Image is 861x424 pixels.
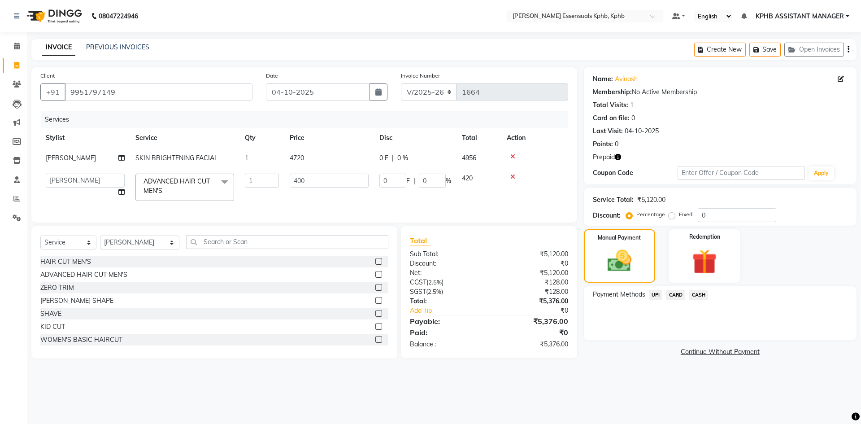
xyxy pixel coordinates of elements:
div: ₹128.00 [489,278,574,287]
div: Balance : [403,340,489,349]
th: Total [457,128,501,148]
span: SKIN BRIGHTENING FACIAL [135,154,218,162]
div: Sub Total: [403,249,489,259]
div: Points: [593,140,613,149]
div: HAIR CUT MEN'S [40,257,91,267]
button: +91 [40,83,65,101]
div: 0 [615,140,618,149]
span: 1 [245,154,248,162]
a: INVOICE [42,39,75,56]
div: Total Visits: [593,101,628,110]
span: CASH [689,290,708,300]
div: ₹0 [489,259,574,268]
label: Invoice Number [401,72,440,80]
th: Action [501,128,568,148]
div: 04-10-2025 [625,127,659,136]
div: ₹0 [489,327,574,338]
th: Price [284,128,374,148]
span: 2.5% [428,288,441,295]
input: Search or Scan [186,235,388,249]
div: Net: [403,268,489,278]
input: Enter Offer / Coupon Code [678,166,805,180]
span: 0 % [397,153,408,163]
div: Name: [593,74,613,84]
a: Continue Without Payment [586,347,855,357]
div: Discount: [593,211,621,220]
label: Client [40,72,55,80]
div: Membership: [593,87,632,97]
span: 420 [462,174,473,182]
input: Search by Name/Mobile/Email/Code [65,83,252,101]
span: Total [410,236,430,245]
div: Payable: [403,316,489,327]
label: Manual Payment [598,234,641,242]
span: 2.5% [428,279,442,286]
span: [PERSON_NAME] [46,154,96,162]
span: Prepaid [593,153,615,162]
div: ( ) [403,278,489,287]
span: Payment Methods [593,290,645,299]
div: ₹5,120.00 [489,249,574,259]
div: ₹5,376.00 [489,316,574,327]
label: Percentage [636,210,665,219]
button: Open Invoices [784,43,844,57]
div: Discount: [403,259,489,268]
div: ₹5,120.00 [637,195,665,205]
th: Disc [374,128,457,148]
img: _gift.svg [684,246,725,277]
b: 08047224946 [99,4,138,29]
a: Add Tip [403,306,503,315]
div: ₹5,376.00 [489,297,574,306]
th: Qty [239,128,284,148]
div: ADVANCED HAIR CUT MEN'S [40,270,127,280]
span: UPI [649,290,663,300]
div: KID CUT [40,322,65,332]
span: KPHB ASSISTANT MANAGER [756,12,844,21]
div: [PERSON_NAME] SHAPE [40,296,113,306]
div: 0 [631,114,635,123]
span: ADVANCED HAIR CUT MEN'S [143,177,210,195]
img: logo [23,4,84,29]
button: Apply [809,166,834,180]
span: F [406,176,410,186]
div: ZERO TRIM [40,283,74,293]
button: Create New [694,43,746,57]
div: No Active Membership [593,87,848,97]
span: % [446,176,451,186]
div: Paid: [403,327,489,338]
label: Fixed [679,210,692,219]
a: PREVIOUS INVOICES [86,43,149,51]
span: 4720 [290,154,304,162]
div: SHAVE [40,309,61,319]
div: ₹5,376.00 [489,340,574,349]
th: Service [130,128,239,148]
div: Total: [403,297,489,306]
div: WOMEN'S BASIC HAIRCUT [40,335,122,345]
div: ₹5,120.00 [489,268,574,278]
span: SGST [410,288,426,296]
div: Coupon Code [593,168,678,178]
span: CGST [410,278,426,286]
th: Stylist [40,128,130,148]
span: 0 F [379,153,388,163]
a: Avinash [615,74,638,84]
button: Save [749,43,781,57]
img: _cash.svg [600,247,639,275]
div: ₹128.00 [489,287,574,297]
span: CARD [666,290,685,300]
div: Service Total: [593,195,634,205]
span: | [392,153,394,163]
label: Date [266,72,278,80]
div: 1 [630,101,634,110]
a: x [162,187,166,195]
div: Services [41,111,575,128]
div: ( ) [403,287,489,297]
label: Redemption [689,233,720,241]
span: 4956 [462,154,476,162]
span: | [413,176,415,186]
div: ₹0 [503,306,574,315]
div: Card on file: [593,114,630,123]
div: Last Visit: [593,127,623,136]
